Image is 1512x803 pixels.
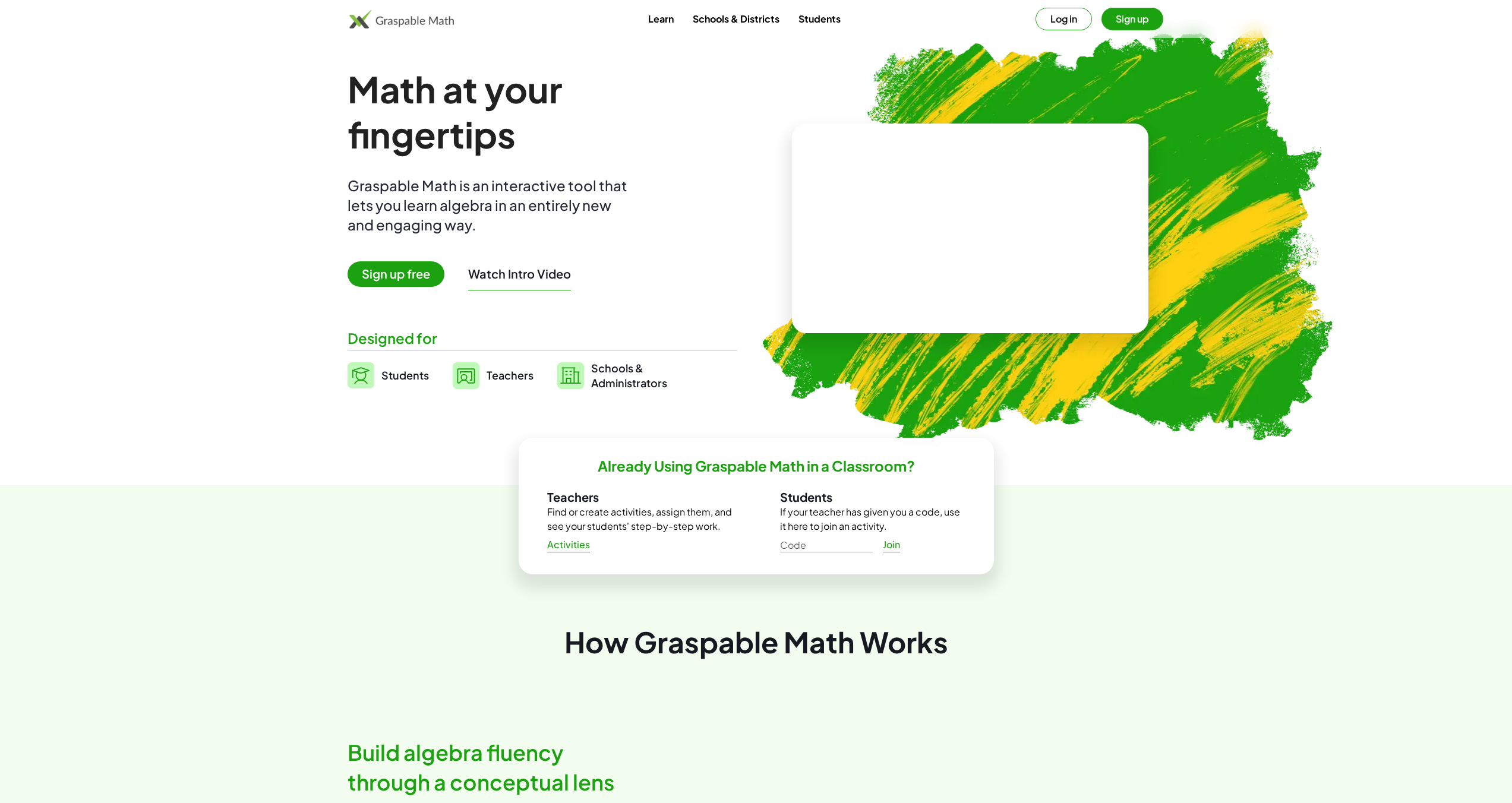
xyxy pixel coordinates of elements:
a: Students [348,361,429,390]
img: svg%3e [453,362,479,389]
a: Join [873,534,911,555]
h2: Build algebra fluency through a conceptual lens [348,738,645,798]
span: Teachers [487,368,534,382]
a: Students [789,8,850,30]
h1: Math at your fingertips [348,67,725,157]
span: Schools & Administrators [591,361,667,390]
h2: Already Using Graspable Math in a Classroom? [598,457,915,475]
div: Graspable Math is an interactive tool that lets you learn algebra in an entirely new and engaging... [348,176,633,235]
div: Designed for [348,328,737,348]
h3: Students [780,489,965,505]
a: Schools &Administrators [557,361,667,390]
p: If your teacher has given you a code, use it here to join an activity. [780,505,965,533]
span: Join [883,539,901,551]
span: Sign up free [348,261,444,287]
a: Teachers [453,361,534,390]
video: What is this? This is dynamic math notation. Dynamic math notation plays a central role in how Gr... [881,184,1059,273]
span: Activities [547,539,591,551]
button: Sign up [1101,8,1163,30]
button: Log in [1036,8,1092,30]
h3: Teachers [547,489,733,505]
a: Learn [639,8,683,30]
img: svg%3e [557,362,584,389]
p: Find or create activities, assign them, and see your students' step-by-step work. [547,505,733,533]
span: Students [381,368,429,382]
a: Schools & Districts [683,8,789,30]
img: svg%3e [348,362,374,388]
div: How Graspable Math Works [348,622,1165,662]
a: Activities [538,534,600,555]
button: Watch Intro Video [468,266,571,282]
